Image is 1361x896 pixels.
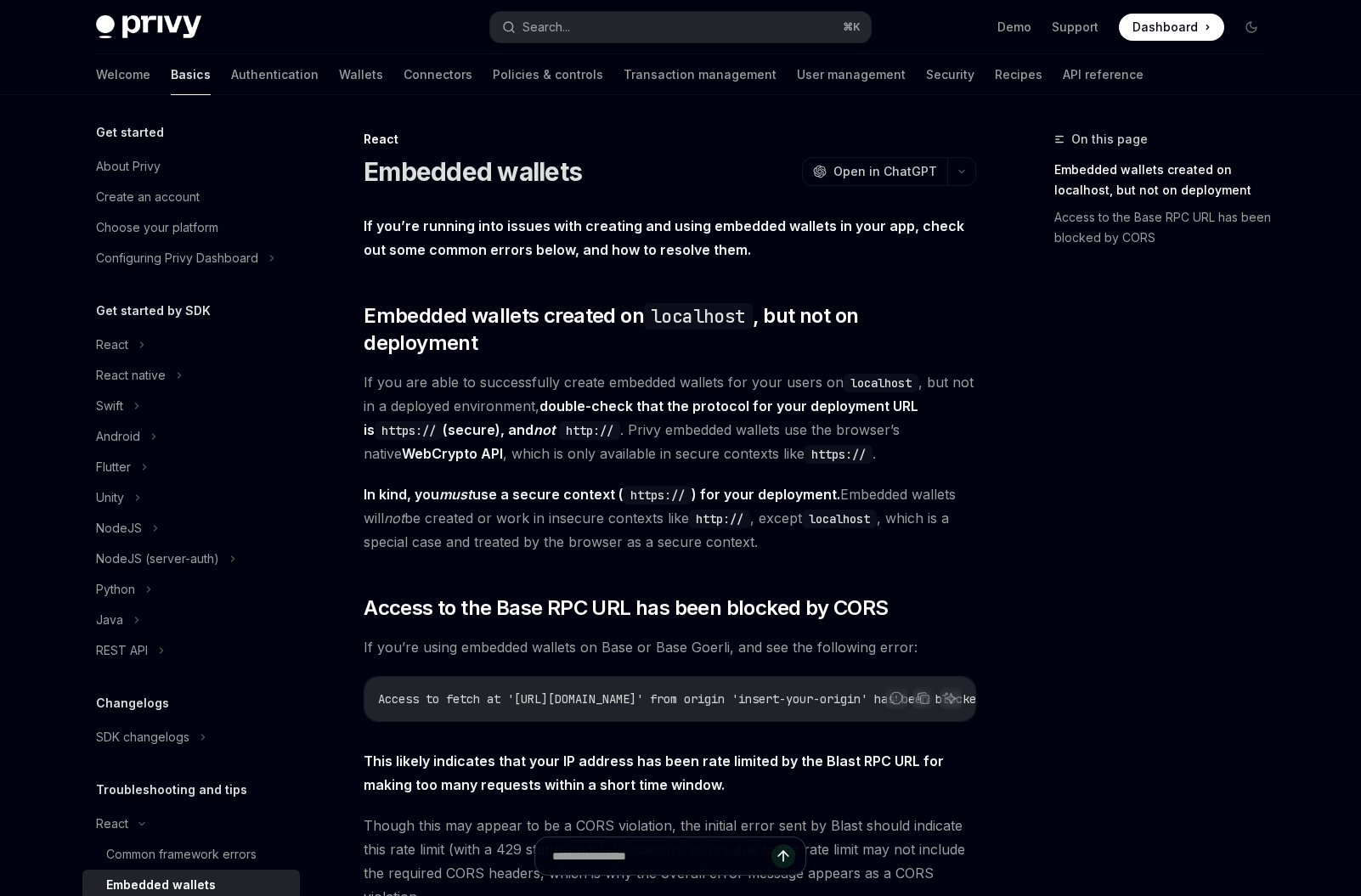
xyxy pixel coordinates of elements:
h5: Get started by SDK [96,301,211,321]
div: Swift [96,396,123,416]
div: REST API [96,640,148,661]
a: Security [926,54,974,95]
strong: double-check that the protocol for your deployment URL is (secure), and [364,397,918,438]
code: localhost [644,303,753,330]
a: Recipes [995,54,1042,95]
code: https:// [375,421,443,440]
a: Authentication [231,54,319,95]
div: React [364,131,976,148]
div: SDK changelogs [96,727,189,747]
div: Android [96,426,140,447]
h5: Troubleshooting and tips [96,780,247,800]
code: https:// [805,445,873,464]
div: NodeJS (server-auth) [96,549,219,569]
div: React native [96,365,166,386]
div: React [96,814,128,834]
button: Report incorrect code [885,687,907,709]
div: Common framework errors [106,844,257,865]
span: Open in ChatGPT [833,163,937,180]
code: localhost [844,374,918,392]
a: Basics [171,54,211,95]
a: Demo [997,19,1031,36]
span: If you’re using embedded wallets on Base or Base Goerli, and see the following error: [364,635,976,659]
div: About Privy [96,156,161,177]
a: About Privy [82,151,300,182]
a: User management [797,54,906,95]
a: Transaction management [624,54,777,95]
div: React [96,335,128,355]
a: Choose your platform [82,212,300,243]
img: dark logo [96,15,201,39]
span: Embedded wallets created on , but not on deployment [364,302,976,357]
span: Access to fetch at '[URL][DOMAIN_NAME]' from origin 'insert-your-origin' has been blocked by CORS... [378,691,1105,707]
a: WebCrypto API [402,445,503,463]
button: Ask AI [940,687,962,709]
a: Welcome [96,54,150,95]
code: http:// [689,510,750,528]
code: http:// [559,421,620,440]
span: If you are able to successfully create embedded wallets for your users on , but not in a deployed... [364,370,976,465]
a: Policies & controls [493,54,603,95]
a: Create an account [82,182,300,212]
div: Embedded wallets [106,875,216,895]
a: Common framework errors [82,839,300,870]
button: Search...⌘K [490,12,871,42]
div: Create an account [96,187,200,207]
a: API reference [1063,54,1144,95]
em: must [439,486,472,503]
span: On this page [1071,129,1148,149]
strong: If you’re running into issues with creating and using embedded wallets in your app, check out som... [364,217,964,258]
div: NodeJS [96,518,142,538]
code: https:// [624,486,692,504]
a: Connectors [404,54,472,95]
em: not [534,421,556,438]
strong: In kind, you use a secure context ( ) for your deployment. [364,486,840,503]
span: Dashboard [1132,19,1198,36]
a: Wallets [339,54,383,95]
button: Copy the contents from the code block [912,687,935,709]
a: Dashboard [1119,14,1224,41]
strong: This likely indicates that your IP address has been rate limited by the Blast RPC URL for making ... [364,752,944,793]
h1: Embedded wallets [364,156,582,187]
div: Choose your platform [96,217,218,238]
div: Search... [522,17,570,37]
button: Open in ChatGPT [802,157,947,186]
div: Configuring Privy Dashboard [96,248,258,268]
span: Access to the Base RPC URL has been blocked by CORS [364,595,888,622]
div: Python [96,579,135,600]
div: Unity [96,487,124,508]
h5: Changelogs [96,693,169,713]
button: Toggle dark mode [1238,14,1265,41]
h5: Get started [96,122,164,143]
span: Embedded wallets will be created or work in insecure contexts like , except , which is a special ... [364,482,976,554]
span: ⌘ K [843,20,861,34]
div: Flutter [96,457,131,477]
em: not [384,510,404,527]
a: Access to the Base RPC URL has been blocked by CORS [1054,204,1279,251]
a: Support [1052,19,1098,36]
a: Embedded wallets created on localhost, but not on deployment [1054,156,1279,204]
code: localhost [802,510,877,528]
button: Send message [771,844,795,868]
div: Java [96,610,123,630]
